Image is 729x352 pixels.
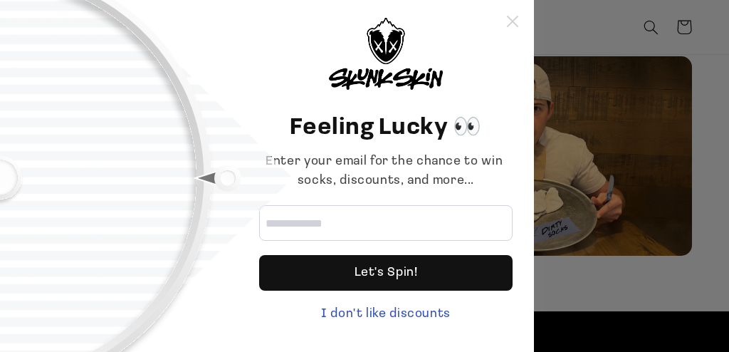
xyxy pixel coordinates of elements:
[259,111,513,145] header: Feeling Lucky 👀
[355,255,418,291] div: Let's Spin!
[259,205,513,241] input: Email address
[259,152,513,191] div: Enter your email for the chance to win socks, discounts, and more...
[329,18,443,90] img: logo
[259,305,513,324] div: I don't like discounts
[259,255,513,291] div: Let's Spin!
